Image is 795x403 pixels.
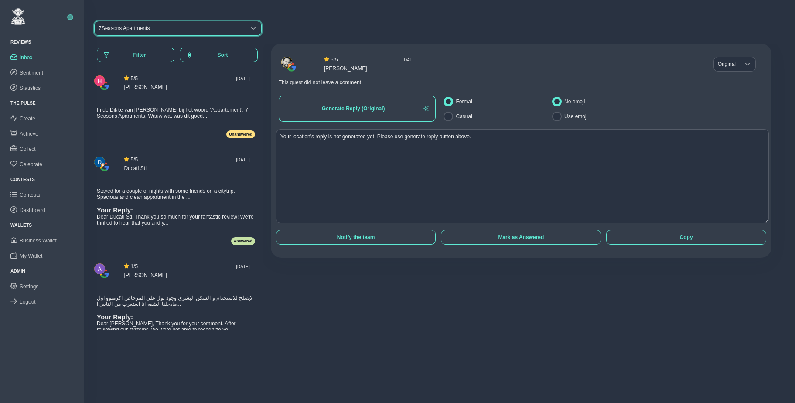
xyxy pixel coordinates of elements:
[331,57,338,63] span: 5 / 5
[97,182,255,232] div: Dear Ducati Sti, Thank you so much for your fantastic review! We’re thrilled to hear that you and...
[613,234,759,240] span: Copy
[276,230,436,245] button: Notify the team
[97,107,248,119] span: In de Dikke van [PERSON_NAME] bij het woord ‘Appartement’: 7 Seasons Apartments. Wauw wat was dit...
[236,157,249,162] small: [DATE]
[124,84,167,90] span: [PERSON_NAME]
[99,161,110,172] img: Reviewer Source
[20,238,57,244] span: Business Wallet
[324,65,367,72] span: [PERSON_NAME]
[564,113,587,120] label: Use emoji
[281,57,292,68] img: Reviewer Picture
[279,79,766,92] div: This guest did not leave a comment.
[130,157,138,163] span: 5 / 5
[564,99,585,105] label: No emoji
[124,165,146,171] span: Ducati Sti
[112,52,167,58] span: Filter
[99,25,150,31] div: 7Seasons Apartments
[97,48,174,62] button: Filter
[124,272,167,278] span: [PERSON_NAME]
[10,269,25,273] a: Admin
[10,101,36,106] a: The Pulse
[10,40,31,44] a: Reviews
[20,146,36,152] span: Collect
[99,80,110,91] img: Reviewer Source
[286,61,297,72] img: Reviewer Source
[714,57,740,71] span: Original
[20,55,32,61] span: Inbox
[20,207,45,213] span: Dashboard
[231,237,255,245] span: Answered
[10,223,32,228] a: Wallets
[441,230,601,245] button: Mark as Answered
[20,70,43,76] span: Sentiment
[94,75,105,86] img: Reviewer Picture
[97,295,253,307] span: لايصلح للاستخدام و السكن البشري وجود بول على المرحاض اكرمتوو اول مادخلنا الشقه انا استغرب من النا...
[236,264,249,269] small: [DATE]
[456,99,472,105] label: Formal
[94,157,105,167] img: Reviewer Picture
[276,129,769,223] textarea: Your location's reply is not generated yet. Please use generate reply button above.
[99,268,110,279] img: Reviewer Source
[130,75,138,82] span: 5 / 5
[20,192,40,198] span: Contests
[20,161,42,167] span: Celebrate
[456,113,472,120] label: Casual
[286,106,421,112] span: Generate Reply (Original)
[194,52,250,58] span: Sort
[20,85,41,91] span: Statistics
[20,131,38,137] span: Achieve
[236,76,249,81] small: [DATE]
[246,21,261,35] div: Select a location
[20,283,38,290] span: Settings
[97,206,133,214] b: Your Reply :
[97,313,133,321] b: Your Reply :
[130,263,138,270] span: 1 / 5
[20,116,35,122] span: Create
[606,230,766,245] button: Copy
[10,8,26,25] img: ReviewElf Logo
[444,234,598,240] span: Mark as Answered
[10,177,35,182] a: Contests
[20,299,36,305] span: Logout
[403,58,416,62] small: [DATE]
[20,253,42,259] span: My Wallet
[94,263,105,274] img: Reviewer Picture
[97,188,235,200] span: Stayed for a couple of nights with some friends on a citytrip. Spacious and clean appartment in t...
[180,48,257,62] button: Sort
[226,130,255,138] span: Unanswered
[283,234,429,240] span: Notify the team
[97,289,255,339] div: Dear [PERSON_NAME], Thank you for your comment. After reviewing our systems, we were not able to ...
[279,96,436,122] button: Generate Reply (Original)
